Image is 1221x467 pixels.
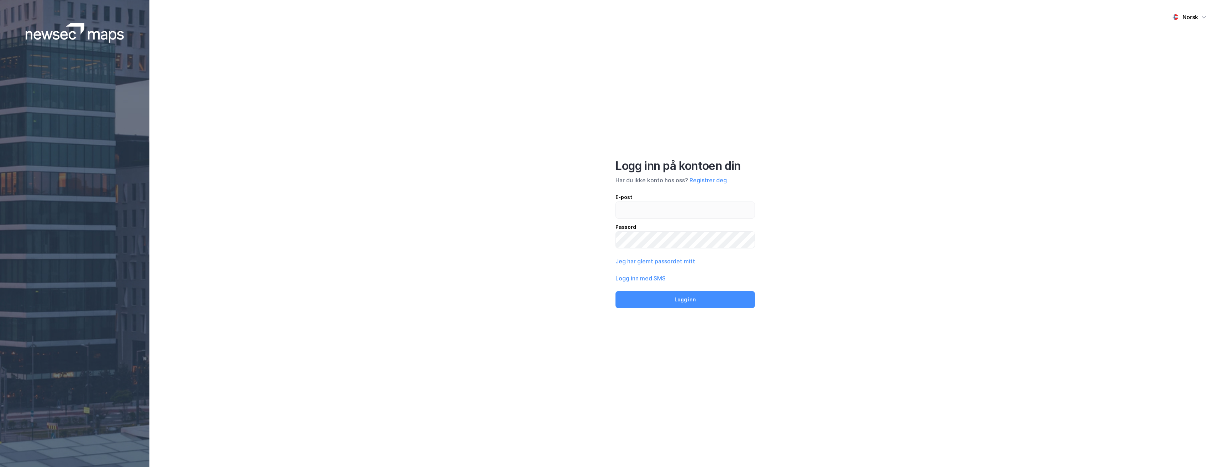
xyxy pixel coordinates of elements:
[1183,13,1198,21] div: Norsk
[615,193,755,202] div: E-post
[615,176,755,184] div: Har du ikke konto hos oss?
[689,176,727,184] button: Registrer deg
[615,274,666,283] button: Logg inn med SMS
[26,23,124,43] img: logoWhite.bf58a803f64e89776f2b079ca2356427.svg
[615,223,755,231] div: Passord
[615,159,755,173] div: Logg inn på kontoen din
[615,257,695,265] button: Jeg har glemt passordet mitt
[615,291,755,308] button: Logg inn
